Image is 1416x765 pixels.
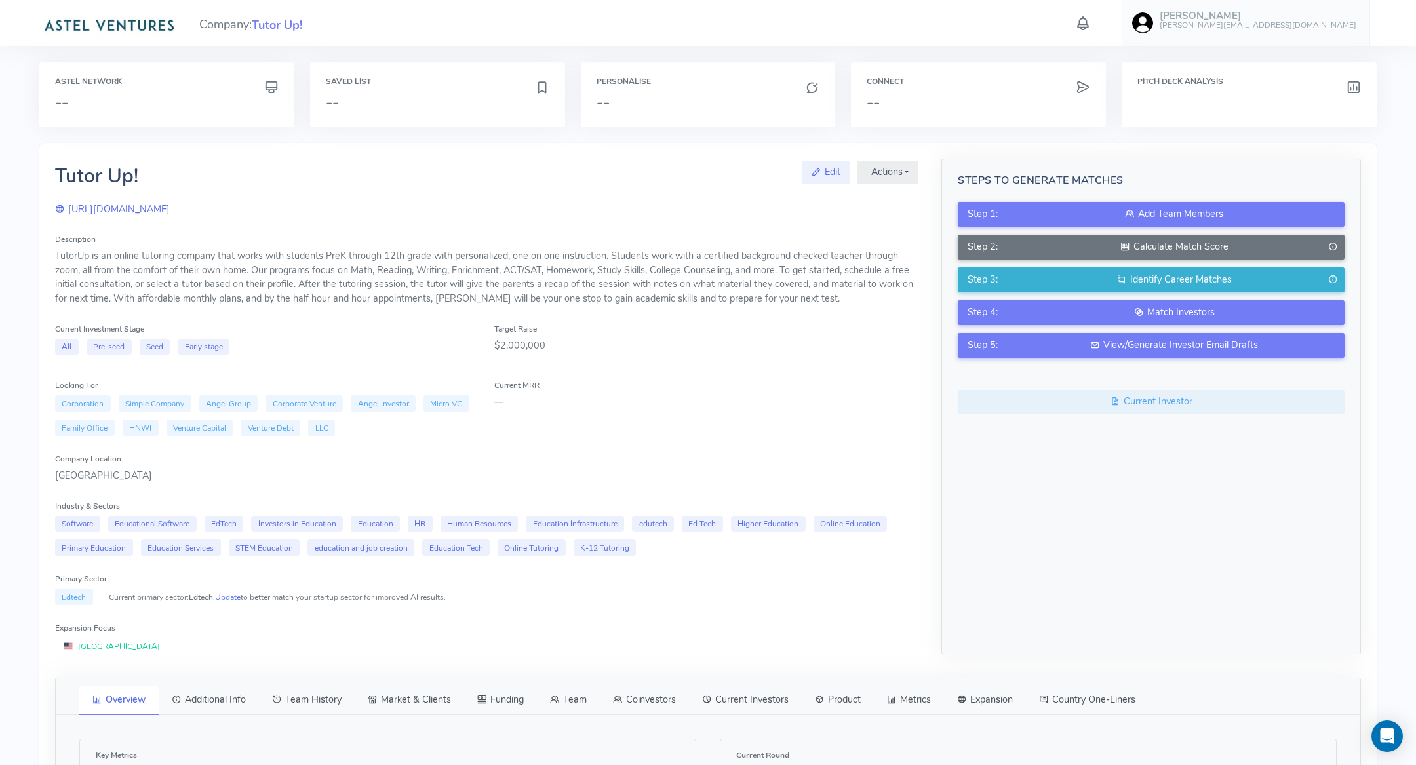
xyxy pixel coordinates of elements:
h5: [PERSON_NAME] [1160,10,1356,22]
span: -- [55,92,68,113]
button: Step 4:Match Investors [958,300,1345,325]
h6: Key Metrics [96,751,680,760]
span: -- [326,92,339,113]
a: Team History [259,686,355,714]
span: Micro VC [423,395,469,412]
span: Tutor Up! [252,16,302,34]
h6: [PERSON_NAME][EMAIL_ADDRESS][DOMAIN_NAME] [1160,21,1356,29]
h6: Pitch Deck Analysis [1137,77,1361,86]
span: Step 2: [968,240,998,254]
h3: -- [597,94,820,111]
label: Expansion Focus [55,622,115,634]
button: Actions [857,161,918,184]
div: [GEOGRAPHIC_DATA] [55,469,918,483]
label: Industry & Sectors [55,500,120,512]
span: Step 4: [968,305,998,320]
div: Add Team Members [1013,207,1334,222]
a: Current Investors [689,686,802,714]
span: Education Services [141,539,221,556]
i: Generate only when Match Score is completed [1328,273,1337,287]
a: Country One-Liners [1026,686,1149,714]
span: [GEOGRAPHIC_DATA] [55,638,165,654]
a: Overview [79,686,159,715]
div: Open Intercom Messenger [1371,720,1403,752]
span: edutech [632,516,674,532]
span: Identify Career Matches [1130,273,1232,286]
span: Education Infrastructure [526,516,624,532]
div: TutorUp is an online tutoring company that works with students PreK through 12th grade with perso... [55,249,918,305]
label: Current MRR [494,380,540,391]
a: Market & Clients [355,686,464,714]
span: K-12 Tutoring [574,539,637,556]
h6: Astel Network [55,77,279,86]
span: Education [351,516,400,532]
span: Simple Company [119,395,191,412]
span: Venture Debt [241,420,300,436]
span: Venture Capital [167,420,233,436]
h5: Steps to Generate Matches [958,175,1345,187]
span: STEM Education [229,539,300,556]
label: Current Investment Stage [55,323,144,335]
a: Update [215,592,241,602]
span: Human Resources [441,516,519,532]
a: Product [802,686,874,714]
span: Angel Group [199,395,258,412]
span: Seed [140,339,170,355]
span: Step 3: [968,273,998,287]
span: Step 1: [968,207,998,222]
a: Metrics [874,686,944,714]
img: user-image [1132,12,1153,33]
h3: -- [867,94,1090,111]
span: Corporate Venture [265,395,343,412]
span: Ed Tech [682,516,723,532]
div: $2,000,000 [494,339,918,353]
label: Looking For [55,380,98,391]
span: HR [408,516,433,532]
h6: Current Round [736,751,1320,760]
label: Description [55,233,96,245]
h2: Tutor Up! [55,165,138,187]
a: Additional Info [159,686,259,714]
label: Target Raise [494,323,537,335]
span: Corporation [55,395,111,412]
i: Generate only when Team is added. [1328,240,1337,254]
span: Company: [199,12,302,34]
label: Company Location [55,453,121,465]
span: Family Office [55,420,115,436]
a: Edit [802,161,850,184]
button: Step 2:Calculate Match Score [958,235,1345,260]
div: — [494,395,918,410]
h6: Connect [867,77,1090,86]
span: Educational Software [108,516,197,532]
button: Step 3:Identify Career Matches [958,267,1345,292]
a: Expansion [944,686,1026,714]
div: Match Investors [1013,305,1334,320]
span: All [55,339,79,355]
div: View/Generate Investor Email Drafts [1013,338,1334,353]
span: Online Education [814,516,888,532]
span: Step 5: [968,338,998,353]
span: Angel Investor [351,395,416,412]
a: Current Investor [958,390,1345,414]
span: education and job creation [307,539,414,556]
a: Team [537,686,600,714]
span: Higher Education [731,516,806,532]
span: Software [55,516,100,532]
a: [URL][DOMAIN_NAME] [55,203,170,216]
a: Funding [464,686,537,714]
span: Early stage [178,339,229,355]
a: Tutor Up! [252,16,302,32]
span: Edtech [55,589,93,605]
h6: Personalise [597,77,820,86]
a: Coinvestors [600,686,689,714]
div: Calculate Match Score [1013,240,1334,254]
span: Primary Education [55,539,133,556]
button: Step 1:Add Team Members [958,202,1345,227]
span: Pre-seed [87,339,132,355]
span: LLC [308,420,335,436]
span: Online Tutoring [498,539,566,556]
span: EdTech [205,516,244,532]
small: Current primary sector: . to better match your startup sector for improved AI results. [109,591,446,603]
span: Education Tech [422,539,490,556]
label: Primary Sector [55,573,107,585]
